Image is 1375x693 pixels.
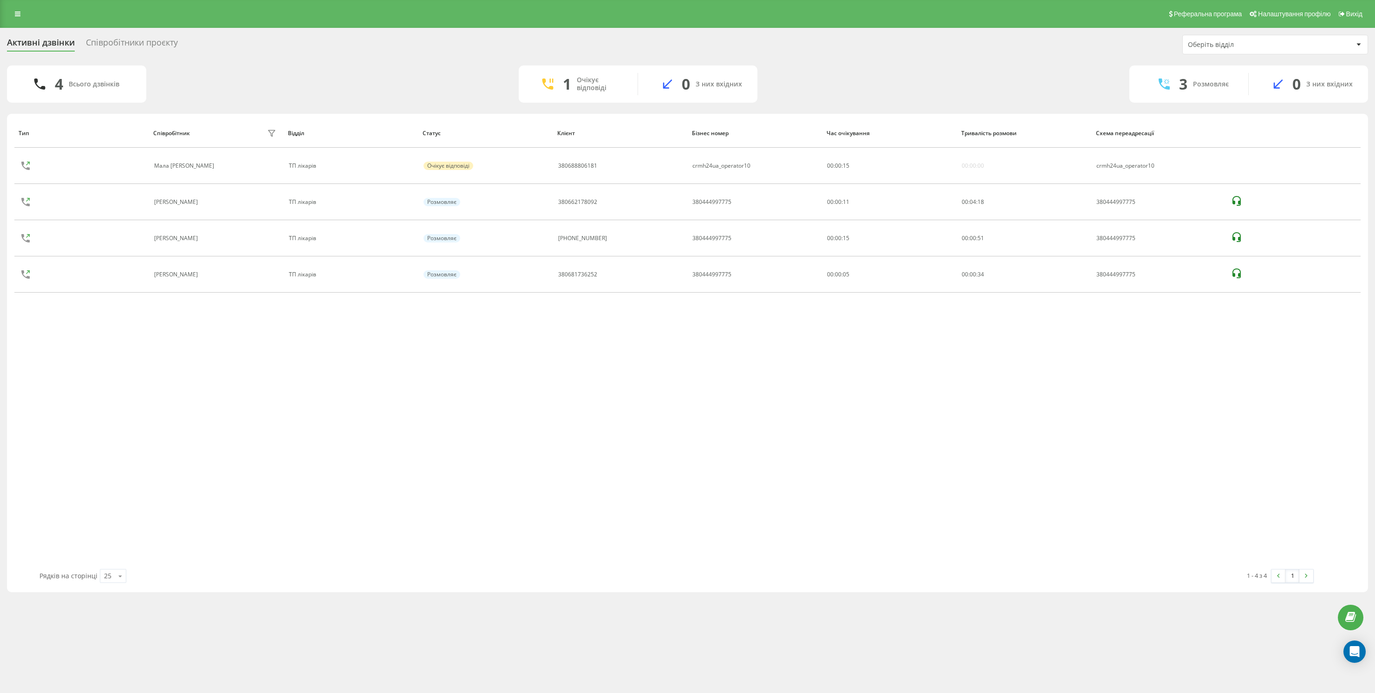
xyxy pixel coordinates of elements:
[289,235,413,242] div: ТП лікарів
[970,270,976,278] span: 00
[962,271,984,278] div: : :
[827,235,951,242] div: 00:00:15
[558,271,597,278] div: 380681736252
[289,163,413,169] div: ТП лікарів
[977,270,984,278] span: 34
[696,80,742,88] div: З них вхідних
[424,162,473,170] div: Очікує відповіді
[1179,75,1187,93] div: 3
[1096,163,1221,169] div: crmh24ua_operator10
[288,130,414,137] div: Відділ
[692,163,750,169] div: crmh24ua_operator10
[39,571,98,580] span: Рядків на сторінці
[558,163,597,169] div: 380688806181
[1306,80,1353,88] div: З них вхідних
[1292,75,1301,93] div: 0
[1343,641,1366,663] div: Open Intercom Messenger
[962,199,984,205] div: : :
[19,130,144,137] div: Тип
[154,199,200,205] div: [PERSON_NAME]
[289,271,413,278] div: ТП лікарів
[1247,571,1267,580] div: 1 - 4 з 4
[827,271,951,278] div: 00:00:05
[1346,10,1362,18] span: Вихід
[154,163,216,169] div: Мала [PERSON_NAME]
[1096,271,1221,278] div: 380444997775
[557,130,683,137] div: Клієнт
[692,235,731,242] div: 380444997775
[961,130,1087,137] div: Тривалість розмови
[827,163,849,169] div: : :
[962,234,968,242] span: 00
[827,162,834,170] span: 00
[558,235,607,242] div: [PHONE_NUMBER]
[692,199,731,205] div: 380444997775
[424,270,460,279] div: Розмовляє
[843,162,849,170] span: 15
[154,235,200,242] div: [PERSON_NAME]
[835,162,841,170] span: 00
[692,271,731,278] div: 380444997775
[1193,80,1229,88] div: Розмовляє
[577,76,624,92] div: Очікує відповіді
[1096,130,1222,137] div: Схема переадресації
[289,199,413,205] div: ТП лікарів
[7,38,75,52] div: Активні дзвінки
[55,75,63,93] div: 4
[424,234,460,242] div: Розмовляє
[563,75,571,93] div: 1
[558,199,597,205] div: 380662178092
[970,198,976,206] span: 04
[69,80,119,88] div: Всього дзвінків
[1285,569,1299,582] a: 1
[153,130,190,137] div: Співробітник
[962,198,968,206] span: 00
[962,163,984,169] div: 00:00:00
[962,270,968,278] span: 00
[154,271,200,278] div: [PERSON_NAME]
[682,75,690,93] div: 0
[104,571,111,581] div: 25
[1188,41,1299,49] div: Оберіть відділ
[1096,199,1221,205] div: 380444997775
[1174,10,1242,18] span: Реферальна програма
[1258,10,1330,18] span: Налаштування профілю
[827,199,951,205] div: 00:00:11
[423,130,548,137] div: Статус
[977,198,984,206] span: 18
[86,38,178,52] div: Співробітники проєкту
[962,235,984,242] div: : :
[827,130,952,137] div: Час очікування
[970,234,976,242] span: 00
[692,130,818,137] div: Бізнес номер
[424,198,460,206] div: Розмовляє
[977,234,984,242] span: 51
[1096,235,1221,242] div: 380444997775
